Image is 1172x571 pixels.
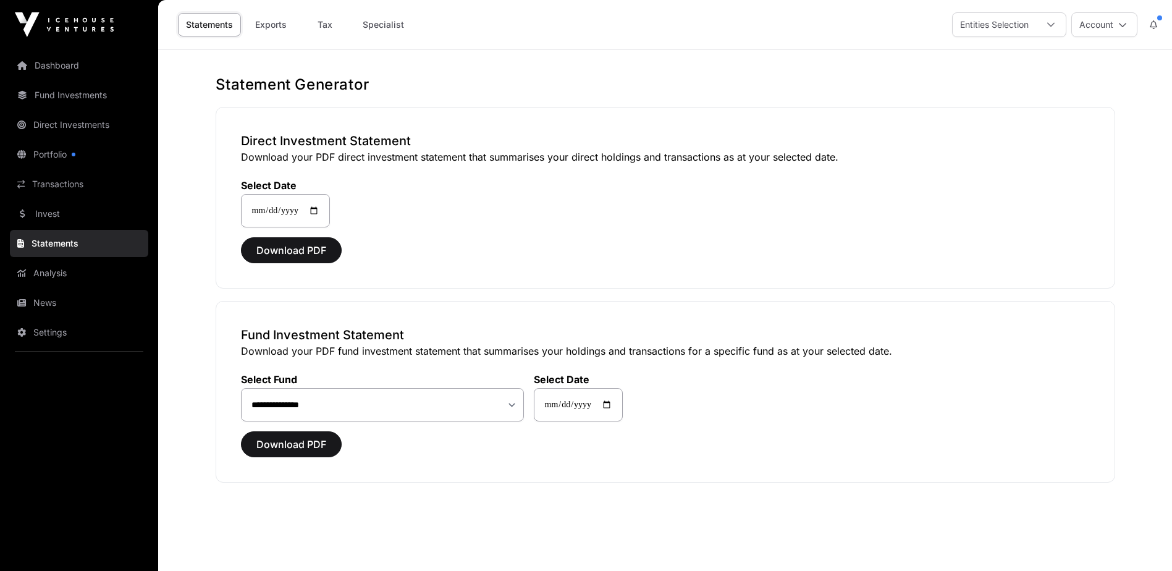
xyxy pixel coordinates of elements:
h3: Direct Investment Statement [241,132,1090,150]
span: Download PDF [256,437,326,452]
a: Portfolio [10,141,148,168]
p: Download your PDF direct investment statement that summarises your direct holdings and transactio... [241,150,1090,164]
button: Download PDF [241,431,342,457]
a: Statements [178,13,241,36]
a: Invest [10,200,148,227]
button: Account [1071,12,1137,37]
label: Select Date [534,373,623,386]
button: Download PDF [241,237,342,263]
a: Settings [10,319,148,346]
a: Exports [246,13,295,36]
a: Download PDF [241,250,342,262]
a: Transactions [10,171,148,198]
a: Download PDF [241,444,342,456]
div: Entities Selection [953,13,1036,36]
a: Analysis [10,260,148,287]
a: News [10,289,148,316]
iframe: Chat Widget [1110,512,1172,571]
a: Direct Investments [10,111,148,138]
a: Dashboard [10,52,148,79]
a: Tax [300,13,350,36]
h3: Fund Investment Statement [241,326,1090,344]
img: Icehouse Ventures Logo [15,12,114,37]
h1: Statement Generator [216,75,1115,95]
a: Statements [10,230,148,257]
label: Select Fund [241,373,524,386]
label: Select Date [241,179,330,192]
p: Download your PDF fund investment statement that summarises your holdings and transactions for a ... [241,344,1090,358]
span: Download PDF [256,243,326,258]
a: Specialist [355,13,412,36]
a: Fund Investments [10,82,148,109]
